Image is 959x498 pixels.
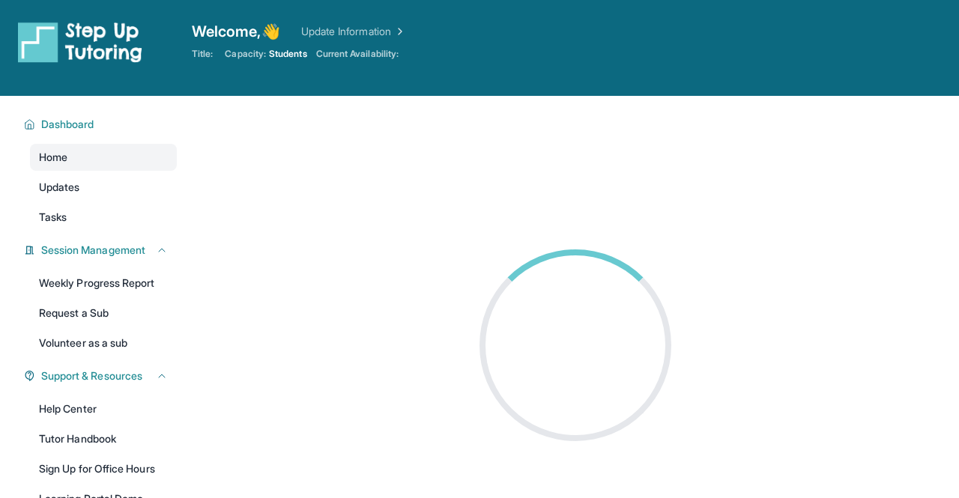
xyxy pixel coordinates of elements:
[30,300,177,327] a: Request a Sub
[391,24,406,39] img: Chevron Right
[41,243,145,258] span: Session Management
[269,48,307,60] span: Students
[39,180,80,195] span: Updates
[30,330,177,356] a: Volunteer as a sub
[35,117,168,132] button: Dashboard
[225,48,266,60] span: Capacity:
[35,368,168,383] button: Support & Resources
[316,48,399,60] span: Current Availability:
[30,204,177,231] a: Tasks
[192,48,213,60] span: Title:
[39,210,67,225] span: Tasks
[30,144,177,171] a: Home
[192,21,280,42] span: Welcome, 👋
[41,117,94,132] span: Dashboard
[39,150,67,165] span: Home
[35,243,168,258] button: Session Management
[30,395,177,422] a: Help Center
[30,174,177,201] a: Updates
[301,24,406,39] a: Update Information
[41,368,142,383] span: Support & Resources
[30,270,177,297] a: Weekly Progress Report
[30,425,177,452] a: Tutor Handbook
[18,21,142,63] img: logo
[30,455,177,482] a: Sign Up for Office Hours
